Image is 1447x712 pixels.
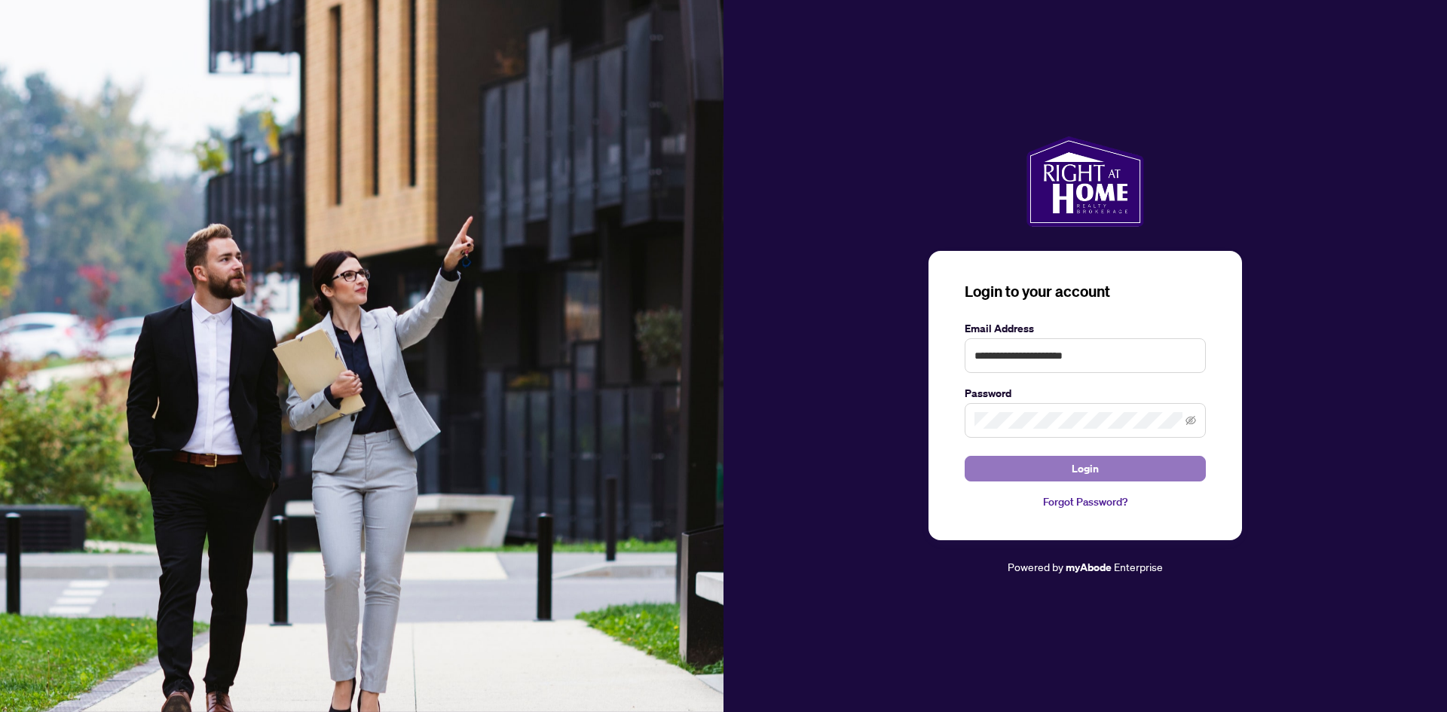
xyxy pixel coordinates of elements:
h3: Login to your account [965,281,1206,302]
button: Login [965,456,1206,481]
a: myAbode [1066,559,1112,576]
img: ma-logo [1026,136,1143,227]
a: Forgot Password? [965,494,1206,510]
span: eye-invisible [1185,415,1196,426]
label: Email Address [965,320,1206,337]
label: Password [965,385,1206,402]
span: Powered by [1008,560,1063,573]
span: Login [1072,457,1099,481]
span: Enterprise [1114,560,1163,573]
